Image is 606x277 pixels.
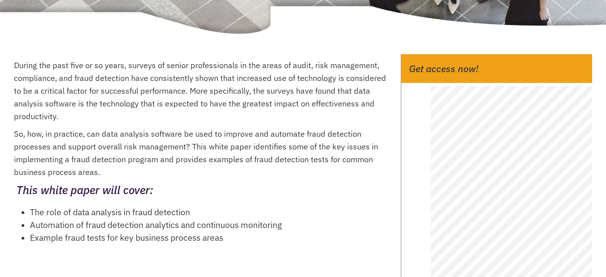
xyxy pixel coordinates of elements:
li: The role of data analysis in fraud detection [30,206,387,219]
p: So, how, in practice, can data analysis software be used to improve and automate fraud detection ... [14,128,387,179]
p: During the past five or so years, surveys of senior professionals in the areas of audit, risk man... [14,59,387,123]
li: Example fraud tests for key business process areas [30,232,387,244]
h5: Get access now! [401,54,592,83]
h3: This white paper will cover: [14,183,387,203]
li: Automation of fraud detection analytics and continuous monitoring [30,219,387,232]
